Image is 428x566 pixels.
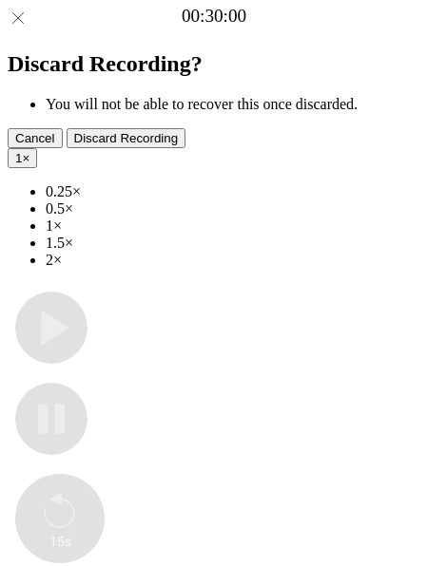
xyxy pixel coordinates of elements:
[46,252,420,269] li: 2×
[46,235,420,252] li: 1.5×
[8,148,37,168] button: 1×
[182,6,246,27] a: 00:30:00
[46,96,420,113] li: You will not be able to recover this once discarded.
[46,217,420,235] li: 1×
[8,51,420,77] h2: Discard Recording?
[15,151,22,165] span: 1
[8,128,63,148] button: Cancel
[67,128,186,148] button: Discard Recording
[46,183,420,200] li: 0.25×
[46,200,420,217] li: 0.5×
